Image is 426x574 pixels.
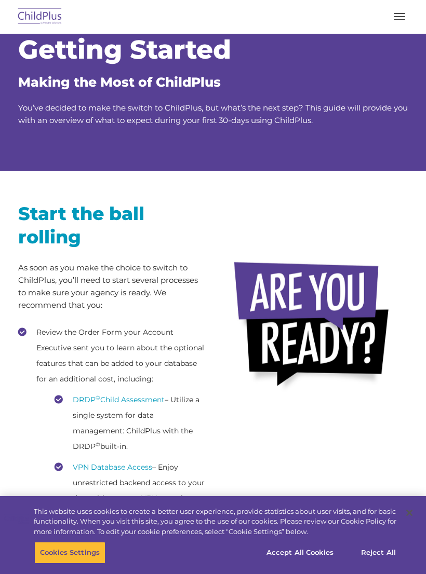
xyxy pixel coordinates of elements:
div: This website uses cookies to create a better user experience, provide statistics about user visit... [34,507,396,537]
span: Making the Most of ChildPlus [18,74,221,90]
p: As soon as you make the choice to switch to ChildPlus, you’ll need to start several processes to ... [18,262,205,311]
span: Getting Started [18,34,231,65]
button: Close [398,501,421,524]
sup: © [96,441,100,448]
a: VPN Database Access [73,462,152,472]
sup: © [96,394,100,401]
li: – Enjoy unrestricted backend access to your data with a secure VPN tunnel. [55,459,205,506]
h2: Start the ball rolling [18,202,205,249]
img: areyouready [229,254,400,399]
button: Cookies Settings [34,542,105,564]
button: Accept All Cookies [261,542,339,564]
button: Reject All [346,542,411,564]
a: DRDP©Child Assessment [73,395,165,404]
li: – Utilize a single system for data management: ChildPlus with the DRDP built-in. [55,392,205,454]
span: You’ve decided to make the switch to ChildPlus, but what’s the next step? This guide will provide... [18,103,408,125]
img: ChildPlus by Procare Solutions [16,5,64,29]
